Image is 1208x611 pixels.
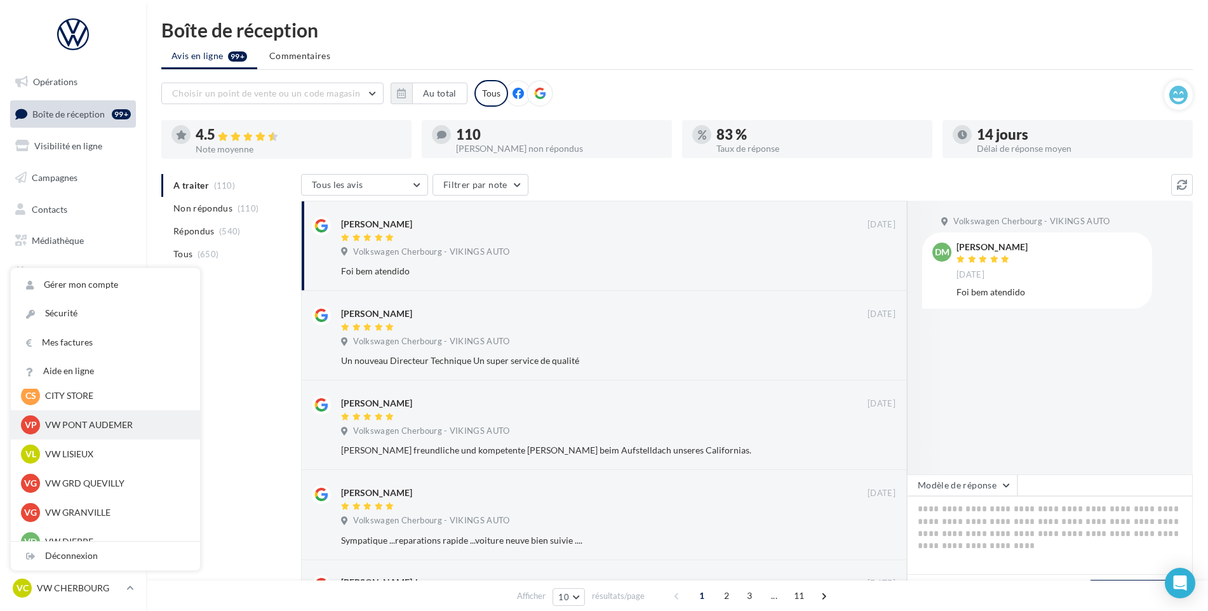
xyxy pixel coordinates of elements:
[977,144,1183,153] div: Délai de réponse moyen
[173,225,215,238] span: Répondus
[868,398,896,410] span: [DATE]
[391,83,467,104] button: Au total
[301,174,428,196] button: Tous les avis
[17,582,29,594] span: VC
[161,83,384,104] button: Choisir un point de vente ou un code magasin
[474,80,508,107] div: Tous
[25,389,36,402] span: CS
[32,203,67,214] span: Contacts
[956,243,1028,252] div: [PERSON_NAME]
[32,267,74,278] span: Calendrier
[45,389,185,402] p: CITY STORE
[341,265,813,278] div: Foi bem atendido
[341,354,813,367] div: Un nouveau Directeur Technique Un super service de qualité
[8,333,138,370] a: Campagnes DataOnDemand
[172,88,360,98] span: Choisir un point de vente ou un code magasin
[977,128,1183,142] div: 14 jours
[45,477,185,490] p: VW GRD QUEVILLY
[956,269,984,281] span: [DATE]
[553,588,585,606] button: 10
[8,227,138,254] a: Médiathèque
[173,202,232,215] span: Non répondus
[353,426,509,437] span: Volkswagen Cherbourg - VIKINGS AUTO
[433,174,528,196] button: Filtrer par note
[37,582,121,594] p: VW CHERBOURG
[24,477,37,490] span: VG
[353,515,509,527] span: Volkswagen Cherbourg - VIKINGS AUTO
[269,50,330,62] span: Commentaires
[341,487,412,499] div: [PERSON_NAME]
[45,535,185,548] p: VW DIEPPE
[45,419,185,431] p: VW PONT AUDEMER
[112,109,131,119] div: 99+
[739,586,760,606] span: 3
[341,307,412,320] div: [PERSON_NAME]
[11,357,200,386] a: Aide en ligne
[11,328,200,357] a: Mes factures
[716,586,737,606] span: 2
[25,419,37,431] span: VP
[24,535,37,548] span: VD
[868,488,896,499] span: [DATE]
[907,474,1017,496] button: Modèle de réponse
[45,506,185,519] p: VW GRANVILLE
[868,219,896,231] span: [DATE]
[24,506,37,519] span: VG
[196,145,401,154] div: Note moyenne
[8,164,138,191] a: Campagnes
[692,586,712,606] span: 1
[341,444,813,457] div: [PERSON_NAME] freundliche und kompetente [PERSON_NAME] beim Aufstelldach unseres Californias.
[312,179,363,190] span: Tous les avis
[341,534,813,547] div: Sympatique ...reparations rapide ...voiture neuve bien suivie ....
[353,246,509,258] span: Volkswagen Cherbourg - VIKINGS AUTO
[8,133,138,159] a: Visibilité en ligne
[45,448,185,460] p: VW LISIEUX
[34,140,102,151] span: Visibilité en ligne
[196,128,401,142] div: 4.5
[592,590,645,602] span: résultats/page
[341,397,412,410] div: [PERSON_NAME]
[868,578,896,589] span: [DATE]
[161,20,1193,39] div: Boîte de réception
[456,144,662,153] div: [PERSON_NAME] non répondus
[789,586,810,606] span: 11
[25,448,36,460] span: VL
[219,226,241,236] span: (540)
[764,586,784,606] span: ...
[8,100,138,128] a: Boîte de réception99+
[8,196,138,223] a: Contacts
[558,592,569,602] span: 10
[238,203,259,213] span: (110)
[935,246,950,258] span: DM
[353,336,509,347] span: Volkswagen Cherbourg - VIKINGS AUTO
[198,249,219,259] span: (650)
[341,218,412,231] div: [PERSON_NAME]
[11,542,200,570] div: Déconnexion
[956,286,1142,299] div: Foi bem atendido
[11,299,200,328] a: Sécurité
[8,69,138,95] a: Opérations
[32,108,105,119] span: Boîte de réception
[32,235,84,246] span: Médiathèque
[517,590,546,602] span: Afficher
[341,576,434,589] div: [PERSON_NAME]-horn
[456,128,662,142] div: 110
[10,576,136,600] a: VC VW CHERBOURG
[8,259,138,286] a: Calendrier
[11,271,200,299] a: Gérer mon compte
[868,309,896,320] span: [DATE]
[412,83,467,104] button: Au total
[1165,568,1195,598] div: Open Intercom Messenger
[716,128,922,142] div: 83 %
[8,291,138,328] a: PLV et print personnalisable
[32,172,77,183] span: Campagnes
[953,216,1110,227] span: Volkswagen Cherbourg - VIKINGS AUTO
[716,144,922,153] div: Taux de réponse
[173,248,192,260] span: Tous
[33,76,77,87] span: Opérations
